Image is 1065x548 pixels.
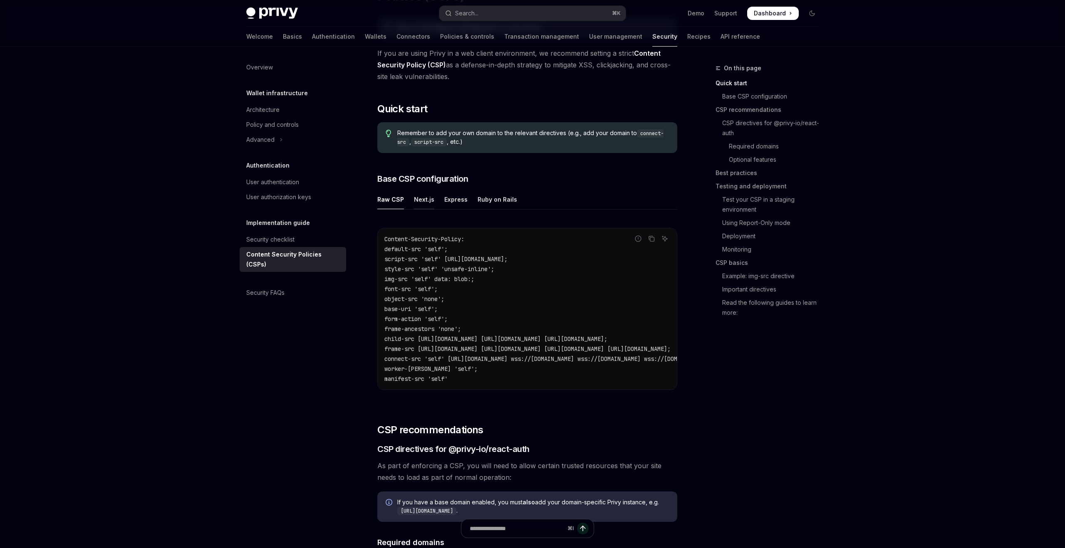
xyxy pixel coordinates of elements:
[397,507,456,515] code: [URL][DOMAIN_NAME]
[805,7,819,20] button: Toggle dark mode
[384,275,474,283] span: img-src 'self' data: blob:;
[384,255,508,263] span: script-src 'self' [URL][DOMAIN_NAME];
[754,9,786,17] span: Dashboard
[377,102,427,116] span: Quick start
[240,60,346,75] a: Overview
[246,249,341,269] div: Content Security Policies (CSPs)
[444,190,468,209] div: Express
[377,460,677,483] span: As part of enforcing a CSP, you will need to allow certain trusted resources that your site needs...
[384,335,607,343] span: child-src [URL][DOMAIN_NAME] [URL][DOMAIN_NAME] [URL][DOMAIN_NAME];
[240,175,346,190] a: User authentication
[724,63,761,73] span: On this page
[246,120,299,130] div: Policy and controls
[384,235,464,243] span: Content-Security-Policy:
[365,27,386,47] a: Wallets
[377,423,483,437] span: CSP recommendations
[716,180,825,193] a: Testing and deployment
[396,27,430,47] a: Connectors
[246,62,273,72] div: Overview
[646,233,657,244] button: Copy the contents from the code block
[716,296,825,319] a: Read the following guides to learn more:
[384,345,671,353] span: frame-src [URL][DOMAIN_NAME] [URL][DOMAIN_NAME] [URL][DOMAIN_NAME] [URL][DOMAIN_NAME];
[377,443,530,455] span: CSP directives for @privy-io/react-auth
[386,130,391,137] svg: Tip
[283,27,302,47] a: Basics
[384,245,448,253] span: default-src 'self';
[470,519,564,538] input: Ask a question...
[440,27,494,47] a: Policies & controls
[716,243,825,256] a: Monitoring
[688,9,704,17] a: Demo
[312,27,355,47] a: Authentication
[612,10,621,17] span: ⌘ K
[716,193,825,216] a: Test your CSP in a staging environment
[397,129,664,146] code: connect-src
[246,218,310,228] h5: Implementation guide
[384,355,854,363] span: connect-src 'self' [URL][DOMAIN_NAME] wss://[DOMAIN_NAME] wss://[DOMAIN_NAME] wss://[DOMAIN_NAME]...
[386,499,394,507] svg: Info
[246,105,280,115] div: Architecture
[716,166,825,180] a: Best practices
[478,190,517,209] div: Ruby on Rails
[397,129,669,146] span: Remember to add your own domain to the relevant directives (e.g., add your domain to , , etc.)
[246,235,295,244] div: Security checklist
[384,265,494,273] span: style-src 'self' 'unsafe-inline';
[716,216,825,230] a: Using Report-Only mode
[240,232,346,247] a: Security checklist
[240,285,346,300] a: Security FAQs
[377,47,677,82] span: If you are using Privy in a web client environment, we recommend setting a strict as a defense-in...
[716,90,825,103] a: Base CSP configuration
[411,138,447,146] code: script-src
[246,192,311,202] div: User authorization keys
[577,523,589,534] button: Send message
[716,283,825,296] a: Important directives
[246,177,299,187] div: User authentication
[384,375,448,383] span: manifest-src 'self'
[716,140,825,153] a: Required domains
[240,117,346,132] a: Policy and controls
[747,7,799,20] a: Dashboard
[377,190,404,209] div: Raw CSP
[455,8,478,18] div: Search...
[523,499,535,506] strong: also
[397,498,669,515] span: If you have a base domain enabled, you must add your domain-specific Privy instance, e.g. .
[384,285,438,293] span: font-src 'self';
[246,288,285,298] div: Security FAQs
[384,365,478,373] span: worker-[PERSON_NAME] 'self';
[384,295,444,303] span: object-src 'none';
[246,135,275,145] div: Advanced
[240,190,346,205] a: User authorization keys
[246,88,308,98] h5: Wallet infrastructure
[384,315,448,323] span: form-action 'self';
[633,233,644,244] button: Report incorrect code
[240,247,346,272] a: Content Security Policies (CSPs)
[659,233,670,244] button: Ask AI
[384,305,438,313] span: base-uri 'self';
[652,27,677,47] a: Security
[716,153,825,166] a: Optional features
[414,190,434,209] div: Next.js
[716,256,825,269] a: CSP basics
[716,116,825,140] a: CSP directives for @privy-io/react-auth
[716,269,825,283] a: Example: img-src directive
[504,27,579,47] a: Transaction management
[716,77,825,90] a: Quick start
[246,27,273,47] a: Welcome
[687,27,711,47] a: Recipes
[240,132,346,147] button: Toggle Advanced section
[716,103,825,116] a: CSP recommendations
[246,7,298,19] img: dark logo
[246,160,290,170] h5: Authentication
[439,6,626,21] button: Open search
[716,230,825,243] a: Deployment
[240,102,346,117] a: Architecture
[384,325,461,333] span: frame-ancestors 'none';
[721,27,760,47] a: API reference
[714,9,737,17] a: Support
[377,173,468,185] span: Base CSP configuration
[589,27,642,47] a: User management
